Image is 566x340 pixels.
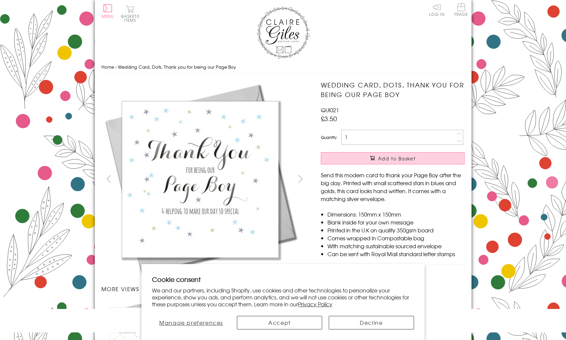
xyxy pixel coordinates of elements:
button: Manage preferences [152,316,230,329]
span: Menu [101,13,114,19]
li: Dimensions: 150mm x 150mm [327,210,465,218]
h1: Wedding Card, Dots, Thank you for being our Page Boy [321,80,465,99]
h3: More views [101,285,308,293]
button: Add to Basket [321,152,465,164]
a: Trade [454,3,468,17]
li: Blank inside for your own message [327,218,465,226]
button: next [293,171,308,186]
span: £3.50 [321,114,337,123]
button: Menu [101,4,114,18]
span: 0 items [124,13,139,23]
a: Log In [429,3,445,16]
button: Accept [237,316,322,329]
li: With matching sustainable sourced envelope [327,242,465,250]
li: Comes wrapped in Compostable bag [327,234,465,242]
button: Decline [329,316,414,329]
a: Home [101,64,114,70]
img: Wedding Card, Dots, Thank you for being our Page Boy [101,80,300,278]
p: We and our partners, including Shopify, use cookies and other technologies to personalize your ex... [152,287,414,307]
span: Add to Basket [378,155,416,162]
p: Send this modern card to thank your Page Boy after the big day. Printed with small scattered star... [321,171,465,203]
h2: Cookie consent [152,275,414,284]
img: Claire Giles Greetings Cards [257,7,310,59]
span: Trade [454,3,468,16]
button: prev [101,171,116,186]
span: QUI021 [321,106,339,114]
li: Can be sent with Royal Mail standard letter stamps [327,250,465,258]
nav: breadcrumbs [101,60,465,74]
a: Privacy Policy [298,300,332,308]
span: Wedding Card, Dots, Thank you for being our Page Boy [118,64,236,70]
span: › [115,64,117,70]
label: Quantity [321,134,337,140]
span: Manage preferences [159,319,223,326]
li: Printed in the U.K on quality 350gsm board [327,226,465,234]
button: Basket0 items [121,5,139,22]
